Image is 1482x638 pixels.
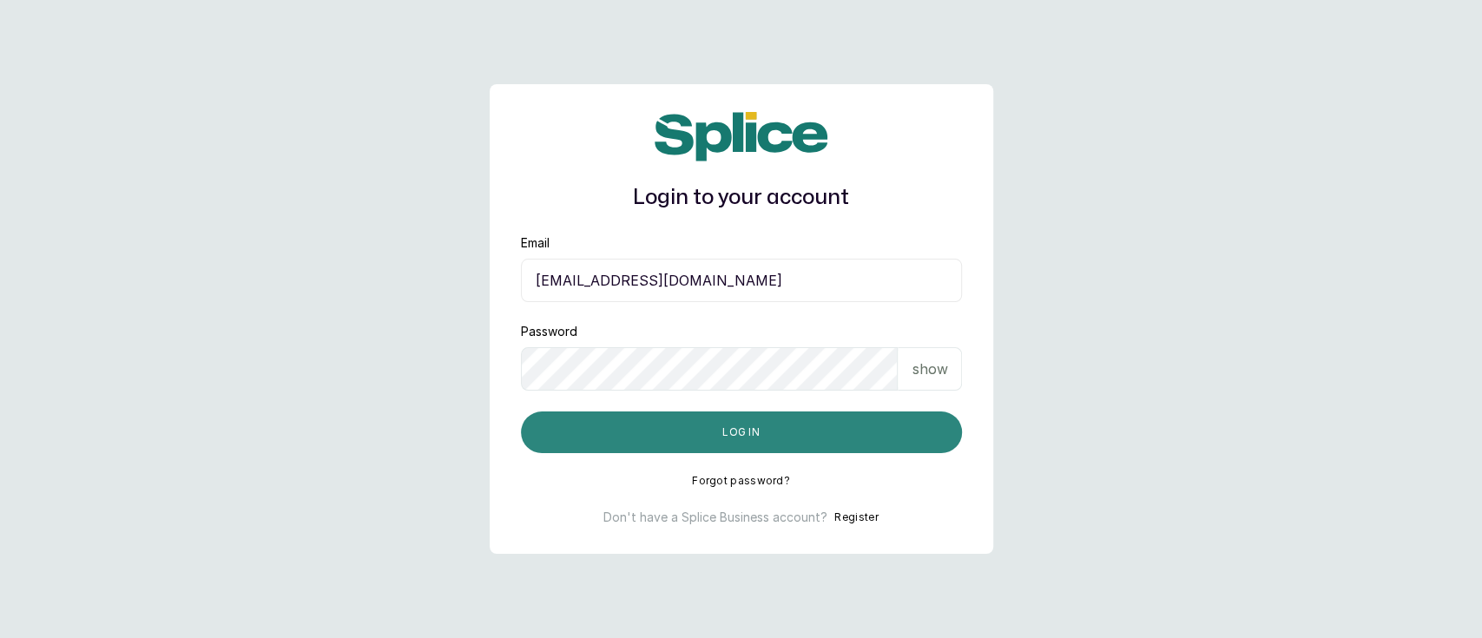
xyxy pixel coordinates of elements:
button: Register [834,509,878,526]
label: Email [521,234,550,252]
label: Password [521,323,577,340]
h1: Login to your account [521,182,962,214]
button: Forgot password? [692,474,790,488]
input: email@acme.com [521,259,962,302]
p: show [912,358,947,379]
button: Log in [521,411,962,453]
p: Don't have a Splice Business account? [603,509,827,526]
